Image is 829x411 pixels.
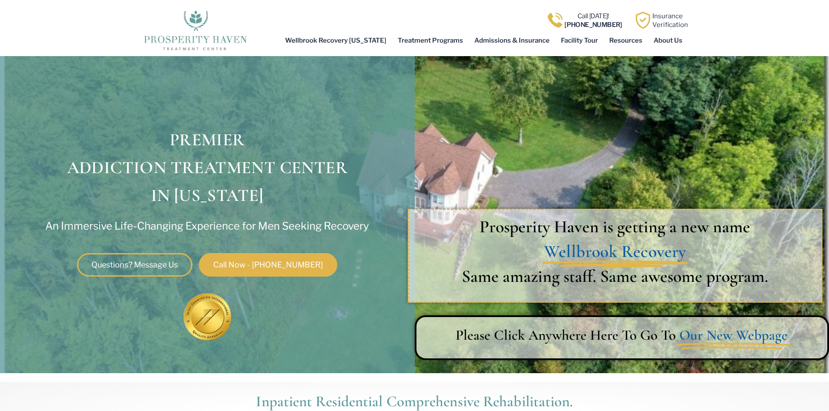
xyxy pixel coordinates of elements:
h1: PREMIER ADDICTION TREATMENT CENTER IN [US_STATE] [4,126,410,209]
a: Call [DATE]![PHONE_NUMBER] [564,12,622,29]
p: An Immersive Life-Changing Experience for Men Seeking Recovery [11,221,404,232]
span: Questions? Message Us [91,261,178,269]
span: Our New Webpage [679,325,788,345]
a: Questions? Message Us [77,253,192,277]
a: Prosperity Haven is getting a new name Wellbrook Recovery Same amazing staff. Same awesome program. [409,214,821,288]
span: Same amazing staff. Same awesome program. [462,265,768,286]
img: Learn how Prosperity Haven, a verified substance abuse center can help you overcome your addiction [634,12,651,29]
a: Treatment Programs [392,30,469,50]
span: Please Click Anywhere Here To Go To [456,327,676,344]
a: About Us [648,30,688,50]
a: Admissions & Insurance [469,30,555,50]
img: Join Commission International [184,293,231,341]
a: Call Now - [PHONE_NUMBER] [199,253,337,277]
span: Call Now - [PHONE_NUMBER] [213,261,323,269]
a: InsuranceVerification [652,12,688,29]
a: Facility Tour [555,30,604,50]
a: Resources [604,30,648,50]
a: Wellbrook Recovery [US_STATE] [279,30,392,50]
b: [PHONE_NUMBER] [564,21,622,29]
span: Prosperity Haven is getting a new name [480,216,750,237]
img: Call one of Prosperity Haven's dedicated counselors today so we can help you overcome addiction [547,12,564,29]
a: Please Click Anywhere Here To Go To Our New Webpage [416,325,828,345]
img: The logo for Prosperity Haven Addiction Recovery Center. [141,8,249,51]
